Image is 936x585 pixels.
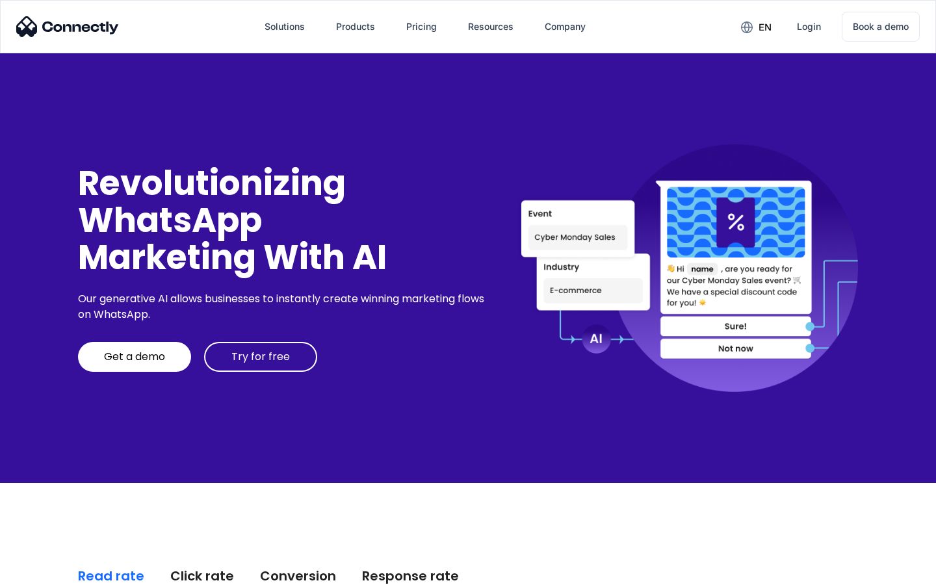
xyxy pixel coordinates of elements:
div: Company [545,18,586,36]
a: Get a demo [78,342,191,372]
a: Try for free [204,342,317,372]
div: Products [336,18,375,36]
a: Login [786,11,831,42]
img: Connectly Logo [16,16,119,37]
div: Login [797,18,821,36]
div: Revolutionizing WhatsApp Marketing With AI [78,164,489,276]
a: Book a demo [842,12,920,42]
div: Pricing [406,18,437,36]
div: Solutions [265,18,305,36]
div: Get a demo [104,350,165,363]
div: en [759,18,772,36]
div: Conversion [260,567,336,585]
div: Resources [468,18,513,36]
a: Pricing [396,11,447,42]
div: Read rate [78,567,144,585]
div: Try for free [231,350,290,363]
div: Our generative AI allows businesses to instantly create winning marketing flows on WhatsApp. [78,291,489,322]
div: Response rate [362,567,459,585]
div: Click rate [170,567,234,585]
